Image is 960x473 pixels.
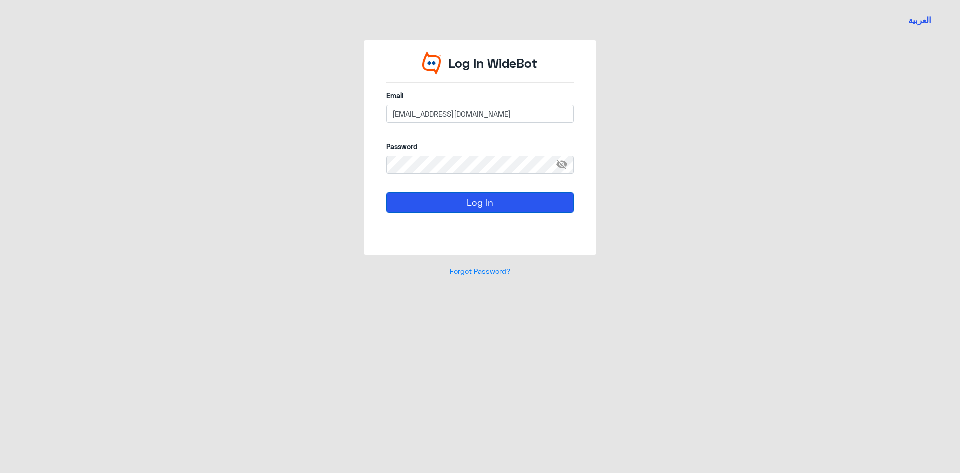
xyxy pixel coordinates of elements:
[386,105,574,123] input: Enter your email here...
[556,156,574,174] span: visibility_off
[386,141,574,152] label: Password
[386,90,574,101] label: Email
[902,8,937,33] a: Switch language
[422,51,441,75] img: Widebot Logo
[448,54,537,73] p: Log In WideBot
[386,192,574,212] button: Log In
[450,267,510,275] a: Forgot Password?
[908,14,931,27] button: العربية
